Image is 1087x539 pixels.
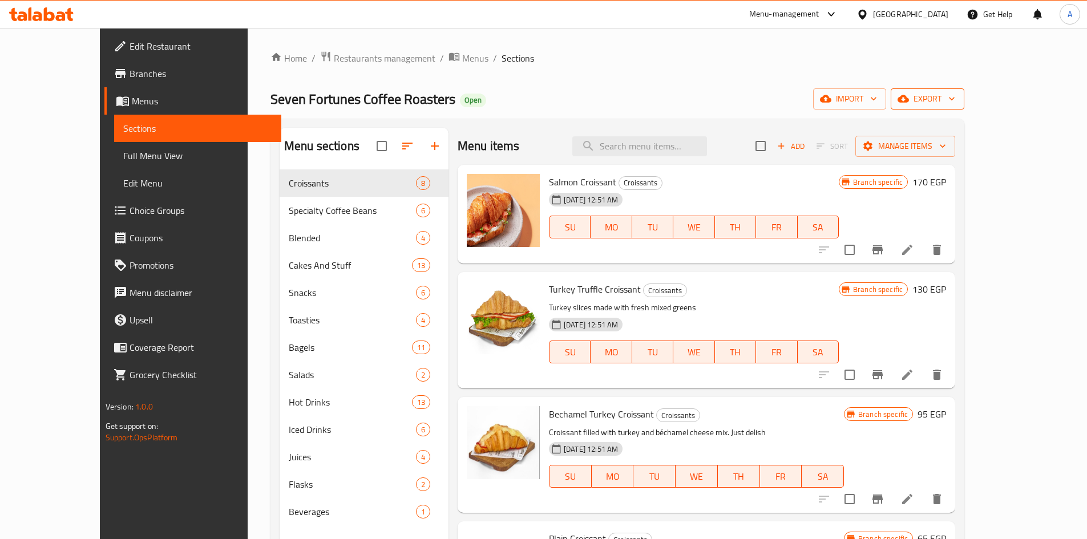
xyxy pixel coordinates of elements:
div: items [416,204,430,217]
div: [GEOGRAPHIC_DATA] [873,8,948,21]
span: MO [595,344,627,360]
span: Sections [502,51,534,65]
span: Branch specific [854,409,912,420]
div: Bagels11 [280,334,448,361]
div: Open [460,94,486,107]
button: TH [718,465,760,488]
div: Hot Drinks [289,395,412,409]
div: Beverages [289,505,416,518]
a: Branches [104,60,281,87]
span: WE [678,219,710,236]
div: Croissants [619,176,662,190]
a: Edit menu item [900,368,914,382]
a: Upsell [104,306,281,334]
span: Grocery Checklist [130,368,272,382]
h6: 170 EGP [912,174,946,190]
span: 2 [417,479,430,490]
div: items [412,395,430,409]
span: Select to update [838,363,862,387]
span: 11 [413,342,430,353]
button: SU [549,465,592,488]
div: Cakes And Stuff13 [280,252,448,279]
span: 4 [417,452,430,463]
span: SA [802,344,834,360]
div: Specialty Coffee Beans6 [280,197,448,224]
span: Sort sections [394,132,421,160]
span: Snacks [289,286,416,299]
span: SA [806,468,839,485]
a: Edit Menu [114,169,281,197]
span: Manage items [864,139,946,153]
h2: Menu items [458,137,520,155]
span: MO [595,219,627,236]
span: Select to update [838,238,862,262]
button: TU [633,465,676,488]
span: Select all sections [370,134,394,158]
h6: 130 EGP [912,281,946,297]
button: import [813,88,886,110]
span: [DATE] 12:51 AM [559,194,623,205]
button: FR [760,465,802,488]
span: Menus [132,94,272,108]
button: SA [802,465,844,488]
nav: Menu sections [280,165,448,530]
span: Full Menu View [123,149,272,163]
span: Select section [749,134,773,158]
button: TH [715,341,756,363]
a: Promotions [104,252,281,279]
div: Iced Drinks6 [280,416,448,443]
button: delete [923,236,951,264]
div: items [412,341,430,354]
button: TU [632,216,673,238]
span: 13 [413,397,430,408]
button: Add [773,137,809,155]
div: items [416,505,430,518]
span: import [822,92,877,106]
span: 1 [417,506,430,517]
div: items [416,286,430,299]
a: Full Menu View [114,142,281,169]
div: items [416,423,430,436]
a: Menus [448,51,488,66]
div: items [416,313,430,327]
button: SU [549,216,591,238]
div: Juices4 [280,443,448,471]
div: Flasks [289,477,416,491]
span: Restaurants management [334,51,435,65]
nav: breadcrumb [270,51,964,66]
a: Edit menu item [900,492,914,506]
span: 13 [413,260,430,271]
span: Menu disclaimer [130,286,272,299]
span: TU [637,344,669,360]
span: 6 [417,205,430,216]
span: Add item [773,137,809,155]
span: Branch specific [848,284,907,295]
button: Branch-specific-item [864,361,891,388]
button: delete [923,361,951,388]
span: Version: [106,399,134,414]
h6: 95 EGP [918,406,946,422]
a: Sections [114,115,281,142]
input: search [572,136,707,156]
a: Support.OpsPlatform [106,430,178,445]
span: Menus [462,51,488,65]
span: 6 [417,287,430,298]
li: / [493,51,497,65]
span: A [1068,8,1072,21]
span: TH [720,219,751,236]
button: MO [591,341,632,363]
div: Toasties [289,313,416,327]
button: FR [756,216,797,238]
span: Croissants [289,176,416,190]
span: TU [637,219,669,236]
span: 4 [417,315,430,326]
div: Croissants [643,283,687,297]
span: Branches [130,67,272,80]
span: Cakes And Stuff [289,258,412,272]
span: [DATE] 12:51 AM [559,319,623,330]
a: Choice Groups [104,197,281,224]
div: Juices [289,450,416,464]
div: Beverages1 [280,498,448,525]
span: Salads [289,368,416,382]
p: Croissant filled with turkey and béchamel cheese mix. Just delish [549,425,844,440]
